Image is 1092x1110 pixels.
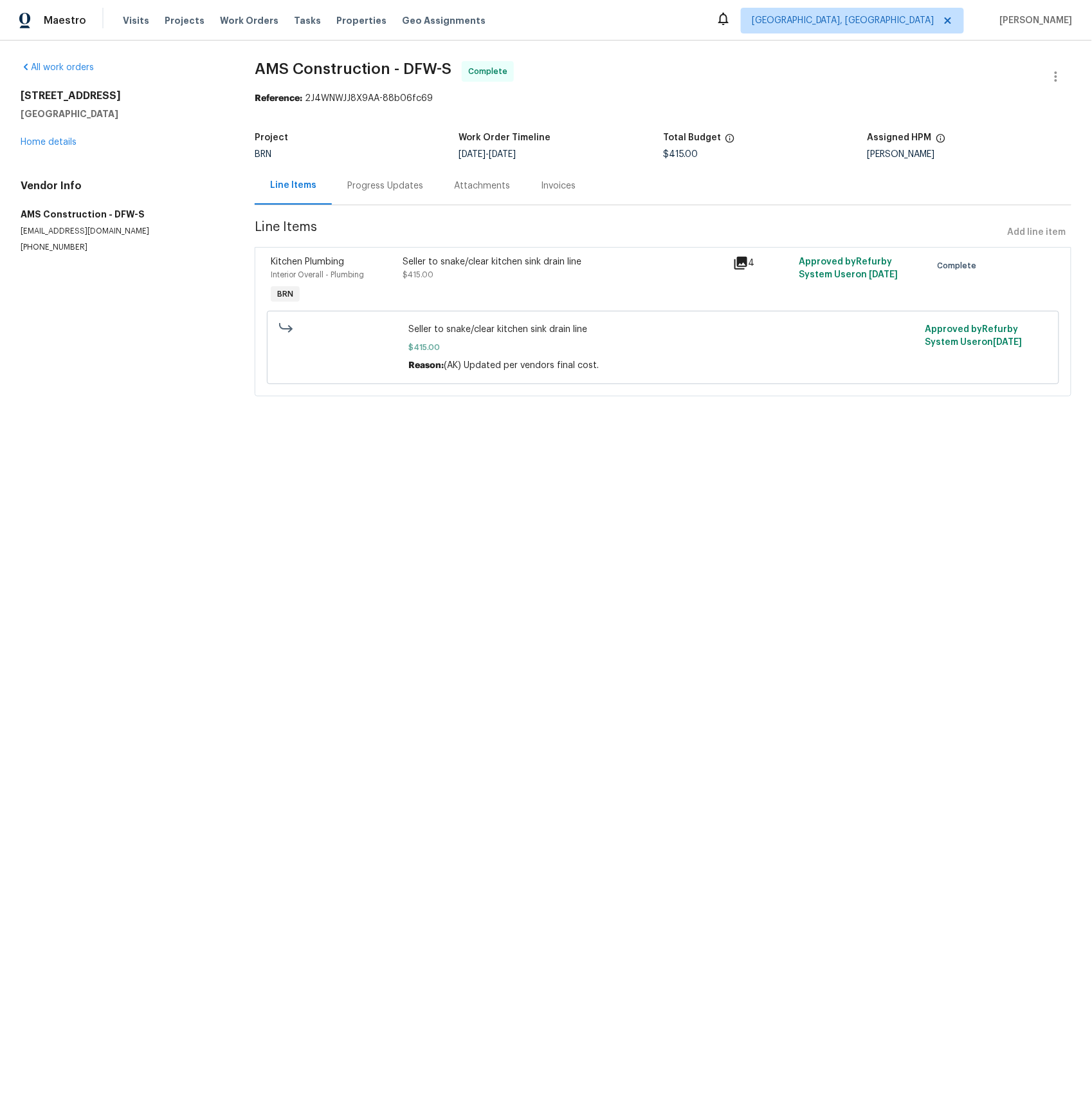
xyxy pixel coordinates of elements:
a: Home details [21,138,77,147]
span: BRN [255,150,271,159]
span: [GEOGRAPHIC_DATA], [GEOGRAPHIC_DATA] [752,14,934,27]
span: Complete [938,259,982,272]
div: Progress Updates [347,180,423,192]
span: Tasks [294,16,321,25]
span: Work Orders [220,14,278,27]
h2: [STREET_ADDRESS] [21,89,224,102]
span: Projects [165,14,205,27]
span: [DATE] [994,338,1023,347]
p: [PHONE_NUMBER] [21,242,224,253]
span: [DATE] [459,150,486,159]
span: The hpm assigned to this work order. [936,133,946,150]
span: $415.00 [403,271,433,279]
span: [PERSON_NAME] [995,14,1073,27]
span: Kitchen Plumbing [271,257,344,266]
div: [PERSON_NAME] [868,150,1072,159]
span: Approved by Refurby System User on [925,325,1023,347]
span: Maestro [44,14,86,27]
div: Line Items [270,179,316,192]
span: Visits [123,14,149,27]
span: Properties [336,14,387,27]
span: Seller to snake/clear kitchen sink drain line [408,323,918,336]
p: [EMAIL_ADDRESS][DOMAIN_NAME] [21,226,224,237]
span: $415.00 [408,341,918,354]
span: [DATE] [489,150,516,159]
h4: Vendor Info [21,180,224,192]
span: [DATE] [869,270,898,279]
span: Geo Assignments [402,14,486,27]
span: (AK) Updated per vendors final cost. [444,361,599,370]
span: AMS Construction - DFW-S [255,61,451,77]
h5: Total Budget [663,133,721,142]
h5: Assigned HPM [868,133,932,142]
span: The total cost of line items that have been proposed by Opendoor. This sum includes line items th... [725,133,735,150]
b: Reference: [255,94,302,103]
span: BRN [272,288,298,301]
span: Interior Overall - Plumbing [271,271,364,279]
span: - [459,150,516,159]
span: Reason: [408,361,444,370]
span: Approved by Refurby System User on [799,257,898,279]
div: Seller to snake/clear kitchen sink drain line [403,255,725,268]
div: Invoices [541,180,576,192]
span: Complete [468,65,513,78]
span: Line Items [255,221,1003,245]
h5: Work Order Timeline [459,133,551,142]
h5: [GEOGRAPHIC_DATA] [21,107,224,120]
span: $415.00 [663,150,698,159]
h5: AMS Construction - DFW-S [21,208,224,221]
a: All work orders [21,63,94,72]
div: 2J4WNWJJ8X9AA-88b06fc69 [255,92,1071,105]
h5: Project [255,133,288,142]
div: 4 [733,255,792,271]
div: Attachments [454,180,510,192]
